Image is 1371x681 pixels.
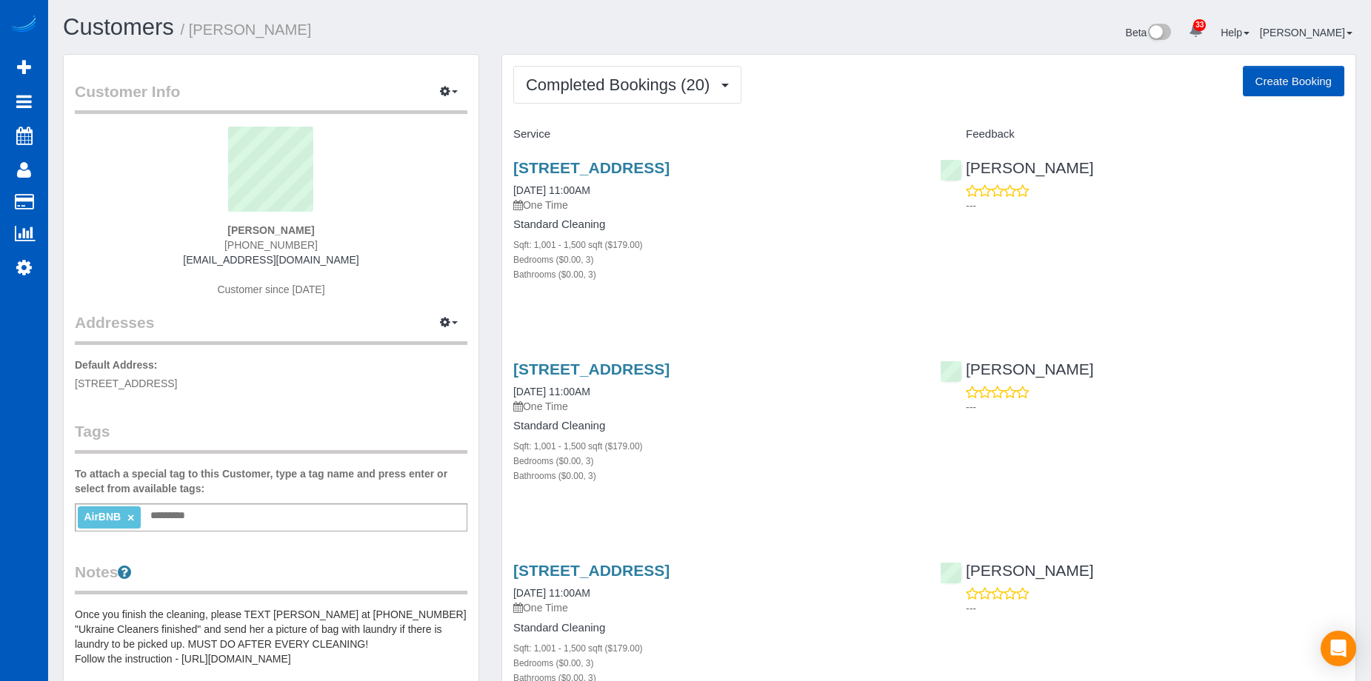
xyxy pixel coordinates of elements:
h4: Standard Cleaning [513,218,918,231]
a: [DATE] 11:00AM [513,386,590,397]
small: Bedrooms ($0.00, 3) [513,255,593,265]
h4: Service [513,128,918,141]
small: Sqft: 1,001 - 1,500 sqft ($179.00) [513,441,643,452]
small: Bathrooms ($0.00, 3) [513,471,596,481]
span: AirBNB [84,511,121,523]
small: Bedrooms ($0.00, 3) [513,658,593,668]
legend: Notes [75,561,467,594]
a: [PERSON_NAME] [940,360,1094,378]
span: Completed Bookings (20) [526,76,717,94]
small: Bedrooms ($0.00, 3) [513,456,593,466]
a: [STREET_ADDRESS] [513,562,670,579]
a: × [127,511,134,524]
h4: Standard Cleaning [513,622,918,634]
button: Create Booking [1243,66,1344,97]
span: [PHONE_NUMBER] [224,239,318,251]
legend: Customer Info [75,81,467,114]
p: --- [966,601,1344,616]
a: [PERSON_NAME] [940,159,1094,176]
img: Automaid Logo [9,15,39,36]
a: [STREET_ADDRESS] [513,159,670,176]
span: Customer since [DATE] [217,284,324,295]
a: Help [1221,27,1250,38]
a: Beta [1126,27,1172,38]
a: Customers [63,14,174,40]
a: [DATE] 11:00AM [513,184,590,196]
a: 33 [1181,15,1210,47]
a: [STREET_ADDRESS] [513,360,670,378]
p: One Time [513,600,918,615]
label: Default Address: [75,358,158,372]
small: Bathrooms ($0.00, 3) [513,269,596,280]
p: --- [966,400,1344,415]
a: [PERSON_NAME] [1260,27,1352,38]
button: Completed Bookings (20) [513,66,741,104]
label: To attach a special tag to this Customer, type a tag name and press enter or select from availabl... [75,466,467,496]
div: Open Intercom Messenger [1321,631,1356,666]
h4: Standard Cleaning [513,420,918,432]
a: [PERSON_NAME] [940,562,1094,579]
h4: Feedback [940,128,1344,141]
p: --- [966,198,1344,213]
a: [DATE] 11:00AM [513,587,590,599]
p: One Time [513,399,918,414]
p: One Time [513,198,918,212]
span: [STREET_ADDRESS] [75,378,177,389]
strong: [PERSON_NAME] [227,224,314,236]
small: / [PERSON_NAME] [181,21,312,38]
legend: Tags [75,420,467,454]
a: [EMAIL_ADDRESS][DOMAIN_NAME] [183,254,358,266]
small: Sqft: 1,001 - 1,500 sqft ($179.00) [513,240,643,250]
img: New interface [1147,24,1171,43]
span: 33 [1193,19,1206,31]
small: Sqft: 1,001 - 1,500 sqft ($179.00) [513,643,643,654]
